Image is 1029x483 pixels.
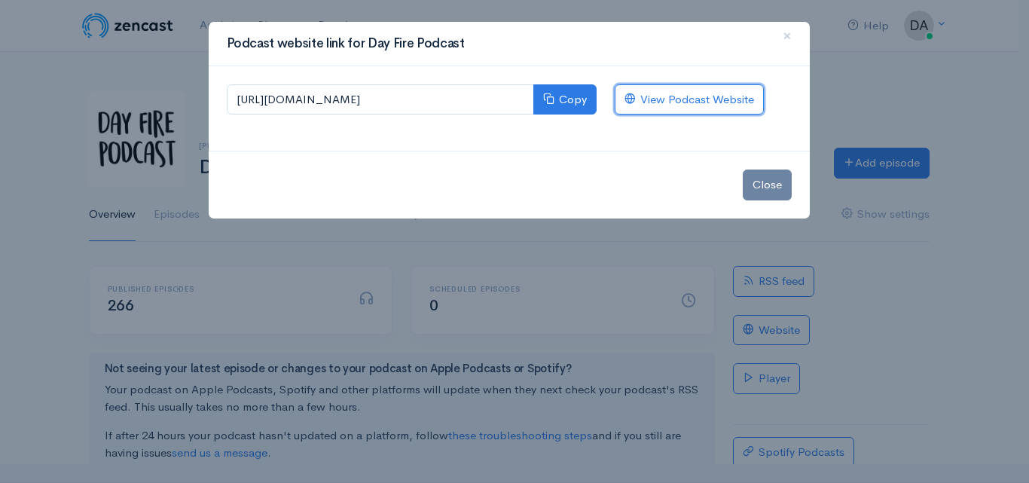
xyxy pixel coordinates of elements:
[783,25,792,47] span: ×
[615,84,764,115] a: View Podcast Website
[227,34,465,53] h3: Podcast website link for Day Fire Podcast
[765,16,810,57] button: Close
[533,84,597,115] button: Copy
[743,170,792,200] button: Close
